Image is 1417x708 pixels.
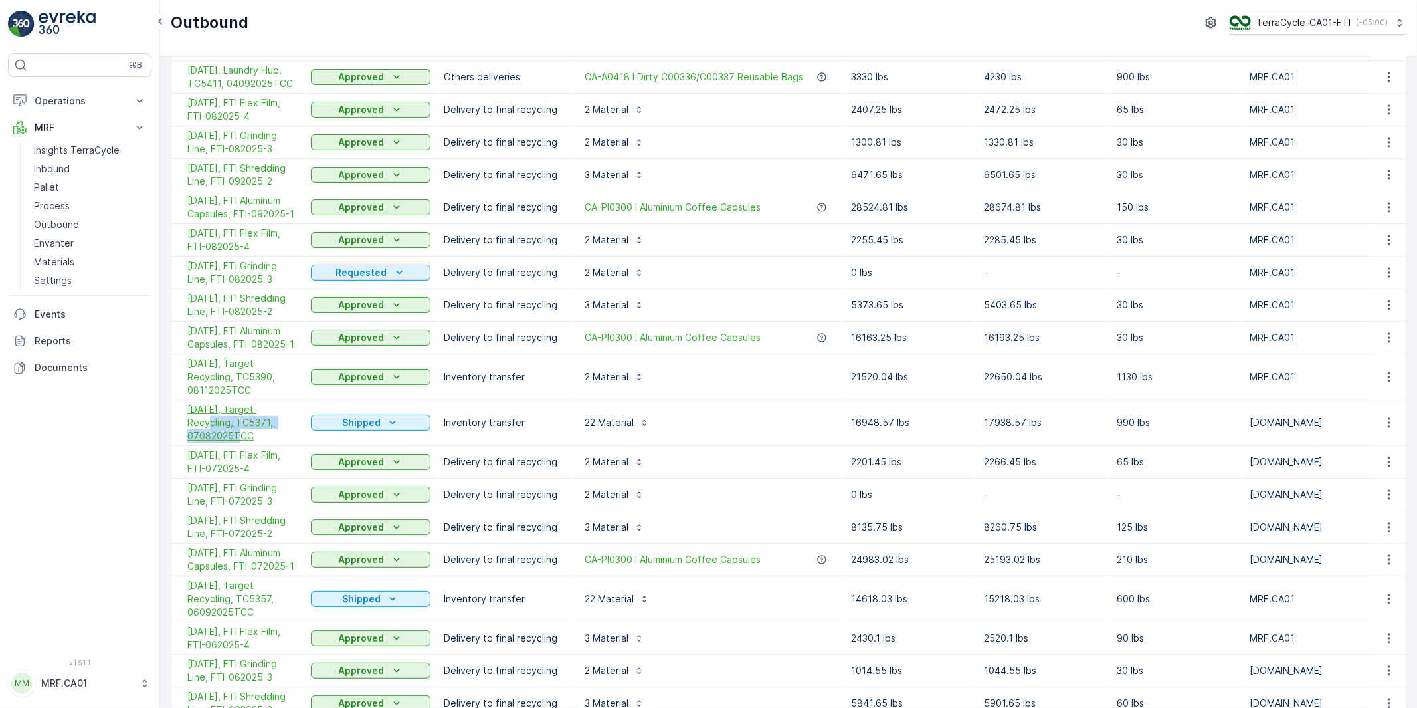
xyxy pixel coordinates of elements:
[1250,632,1369,645] p: MRF.CA01
[1117,455,1236,469] p: 65 lbs
[851,664,971,677] p: 1014.55 lbs
[1250,331,1369,344] p: MRF.CA01
[984,70,1103,84] p: 4230 lbs
[984,664,1103,677] p: 1044.55 lbs
[1117,592,1236,606] p: 600 lbs
[187,449,298,475] a: 07/01/25, FTI Flex Film, FTI-072025-4
[444,266,563,279] p: Delivery to final recycling
[339,70,385,84] p: Approved
[1250,233,1369,247] p: MRF.CA01
[29,197,151,215] a: Process
[11,673,33,694] div: MM
[339,103,385,116] p: Approved
[311,232,430,248] button: Approved
[187,227,298,253] a: 08/01/25, FTI Flex Film, FTI-082025-4
[585,521,628,534] p: 3 Material
[339,632,385,645] p: Approved
[35,121,125,134] p: MRF
[187,96,298,123] span: [DATE], FTI Flex Film, FTI-082025-4
[29,271,151,290] a: Settings
[984,416,1103,429] p: 17938.57 lbs
[444,455,563,469] p: Delivery to final recycling
[35,334,146,348] p: Reports
[8,88,151,114] button: Operations
[585,331,761,344] span: CA-PI0300 I Aluminium Coffee Capsules
[311,167,430,183] button: Approved
[1117,416,1236,429] p: 990 lbs
[851,521,971,534] p: 8135.75 lbs
[444,416,563,429] p: Inventory transfer
[577,588,658,610] button: 22 Material
[577,229,652,251] button: 2 Material
[1230,15,1251,30] img: TC_BVHiTW6.png
[585,266,628,279] p: 2 Material
[187,357,298,397] span: [DATE], Target Recycling, TC5390, 08112025TCC
[851,592,971,606] p: 14618.03 lbs
[8,669,151,697] button: MMMRF.CA01
[444,70,563,84] p: Others deliveries
[444,592,563,606] p: Inventory transfer
[1250,370,1369,384] p: MRF.CA01
[339,521,385,534] p: Approved
[585,201,761,214] a: CA-PI0300 I Aluminium Coffee Capsules
[444,488,563,501] p: Delivery to final recycling
[1256,16,1351,29] p: TerraCycle-CA01-FTI
[187,129,298,156] a: 09/01/25, FTI Grinding Line, FTI-082025-3
[1117,103,1236,116] p: 65 lbs
[187,403,298,443] a: 07/08/2025, Target Recycling, TC5371, 07082025TCC
[39,11,96,37] img: logo_light-DOdMpM7g.png
[1117,664,1236,677] p: 30 lbs
[1356,17,1388,28] p: ( -05:00 )
[444,521,563,534] p: Delivery to final recycling
[339,201,385,214] p: Approved
[35,94,125,108] p: Operations
[187,403,298,443] span: [DATE], Target Recycling, TC5371, 07082025TCC
[187,96,298,123] a: 09/01/25, FTI Flex Film, FTI-082025-4
[444,664,563,677] p: Delivery to final recycling
[1250,70,1369,84] p: MRF.CA01
[187,625,298,651] span: [DATE], FTI Flex Film, FTI-062025-4
[1250,592,1369,606] p: MRF.CA01
[851,331,971,344] p: 16163.25 lbs
[585,592,634,606] p: 22 Material
[29,178,151,197] a: Pallet
[29,215,151,234] a: Outbound
[311,454,430,470] button: Approved
[984,592,1103,606] p: 15218.03 lbs
[851,632,971,645] p: 2430.1 lbs
[311,369,430,385] button: Approved
[187,546,298,573] span: [DATE], FTI Aluminum Capsules, FTI-072025-1
[984,266,1103,279] p: -
[444,370,563,384] p: Inventory transfer
[1250,488,1369,501] p: [DOMAIN_NAME]
[1250,298,1369,312] p: MRF.CA01
[187,324,298,351] span: [DATE], FTI Aluminum Capsules, FTI-082025-1
[187,625,298,651] a: 06/01/25, FTI Flex Film, FTI-062025-4
[311,330,430,346] button: Approved
[577,451,652,473] button: 2 Material
[585,103,628,116] p: 2 Material
[339,168,385,181] p: Approved
[187,64,298,90] span: [DATE], Laundry Hub, TC5411, 04092025TCC
[8,301,151,328] a: Events
[171,12,248,33] p: Outbound
[984,103,1103,116] p: 2472.25 lbs
[34,144,120,157] p: Insights TerraCycle
[984,168,1103,181] p: 6501.65 lbs
[1117,298,1236,312] p: 30 lbs
[585,664,628,677] p: 2 Material
[8,328,151,354] a: Reports
[444,331,563,344] p: Delivery to final recycling
[984,521,1103,534] p: 8260.75 lbs
[984,201,1103,214] p: 28674.81 lbs
[339,136,385,149] p: Approved
[585,455,628,469] p: 2 Material
[851,136,971,149] p: 1300.81 lbs
[187,194,298,221] span: [DATE], FTI Aluminum Capsules, FTI-092025-1
[1250,521,1369,534] p: [DOMAIN_NAME]
[187,292,298,318] a: 08/01/25, FTI Shredding Line, FTI-082025-2
[311,102,430,118] button: Approved
[311,134,430,150] button: Approved
[311,199,430,215] button: Approved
